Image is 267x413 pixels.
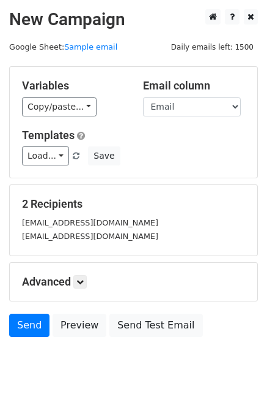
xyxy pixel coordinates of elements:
[167,42,258,51] a: Daily emails left: 1500
[167,40,258,54] span: Daily emails left: 1500
[53,314,106,337] a: Preview
[22,197,245,211] h5: 2 Recipients
[88,146,120,165] button: Save
[143,79,246,93] h5: Email column
[64,42,117,51] a: Sample email
[22,97,97,116] a: Copy/paste...
[9,42,117,51] small: Google Sheet:
[206,354,267,413] iframe: Chat Widget
[22,146,69,165] a: Load...
[9,314,49,337] a: Send
[22,218,158,227] small: [EMAIL_ADDRESS][DOMAIN_NAME]
[9,9,258,30] h2: New Campaign
[109,314,202,337] a: Send Test Email
[22,79,125,93] h5: Variables
[22,129,75,142] a: Templates
[22,232,158,241] small: [EMAIL_ADDRESS][DOMAIN_NAME]
[22,275,245,289] h5: Advanced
